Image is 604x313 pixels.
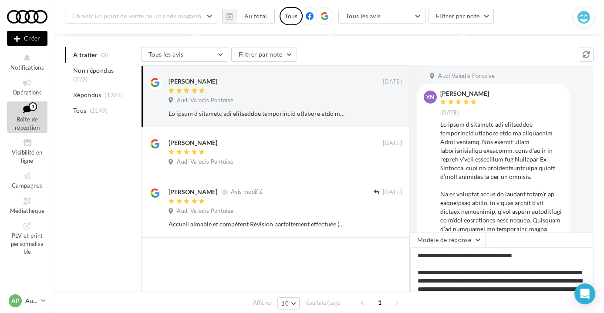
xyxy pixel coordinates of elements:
span: (222) [73,76,88,83]
div: [PERSON_NAME] [169,188,217,196]
button: 10 [277,297,300,310]
div: Accueil aimable et compétent Révision parfaitement effectuée (plus prise en charge du contrôle te... [169,220,345,229]
span: Notifications [10,64,44,71]
span: Afficher [253,299,273,307]
span: 1 [373,296,387,310]
span: Boîte de réception [15,116,40,131]
span: Campagnes [12,182,43,189]
span: Audi Valodis Pontoise [438,72,495,80]
span: AP [11,296,20,305]
a: Médiathèque [7,195,47,216]
p: Audi PONTOISE [25,296,37,305]
span: Opérations [13,89,42,96]
div: Nouvelle campagne [7,31,47,46]
div: Open Intercom Messenger [574,283,595,304]
div: [PERSON_NAME] [440,91,489,97]
span: [DATE] [383,139,402,147]
span: Audi Valodis Pontoise [177,207,233,215]
span: Audi Valodis Pontoise [177,97,233,104]
a: AP Audi PONTOISE [7,293,47,309]
span: résultats/page [304,299,341,307]
button: Modèle de réponse [410,232,486,247]
span: Visibilité en ligne [12,149,42,164]
span: Non répondus [73,66,114,75]
button: Tous les avis [141,47,228,62]
span: [DATE] [440,109,459,117]
div: Tous [280,7,303,25]
button: Filtrer par note [231,47,297,62]
a: Visibilité en ligne [7,136,47,166]
span: PLV et print personnalisable [11,230,44,255]
a: Boîte de réception3 [7,101,47,133]
button: Au total [222,9,275,24]
div: [PERSON_NAME] [169,77,217,86]
button: Créer [7,31,47,46]
div: 3 [29,102,37,111]
a: Opérations [7,76,47,98]
a: Campagnes [7,169,47,191]
button: Au total [237,9,275,24]
span: Audi Valodis Pontoise [177,158,233,166]
span: [DATE] [383,188,402,196]
span: yN [426,93,435,101]
span: Médiathèque [10,207,45,214]
span: [DATE] [383,78,402,86]
span: Avis modifié [231,188,263,195]
a: PLV et print personnalisable [7,219,47,257]
button: Notifications [7,51,47,73]
span: Tous [73,106,86,115]
span: (1927) [105,91,123,98]
span: Tous les avis [148,50,184,58]
div: Lo ipsum d sitametc adi elitseddoe temporincid utlabore etdo ma aliquaenim Admi veniamq. Nos exer... [169,109,345,118]
div: [PERSON_NAME] [169,138,217,147]
button: Filtrer par note [429,9,494,24]
span: 10 [281,300,289,307]
span: Tous les avis [346,12,381,20]
button: Tous les avis [338,9,425,24]
span: (2149) [90,107,108,114]
span: Choisir un point de vente ou un code magasin [72,12,201,20]
button: Choisir un point de vente ou un code magasin [65,9,217,24]
span: Répondus [73,91,101,99]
